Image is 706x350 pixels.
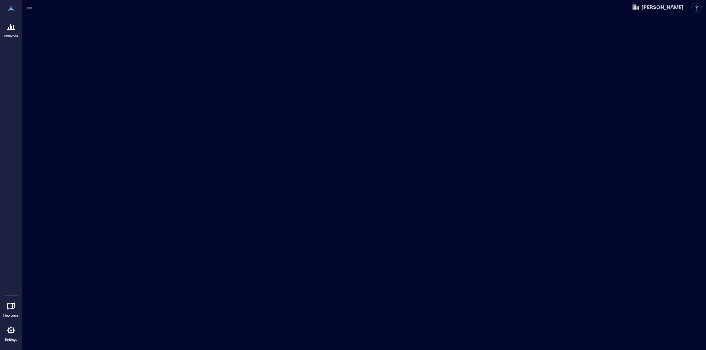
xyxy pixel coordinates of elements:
a: Analytics [2,18,20,40]
a: Settings [2,321,20,344]
p: Floorplans [3,313,19,318]
p: Analytics [4,34,18,38]
span: [PERSON_NAME] [642,4,683,11]
a: Floorplans [1,297,21,320]
p: Settings [5,338,17,342]
button: [PERSON_NAME] [630,1,685,13]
